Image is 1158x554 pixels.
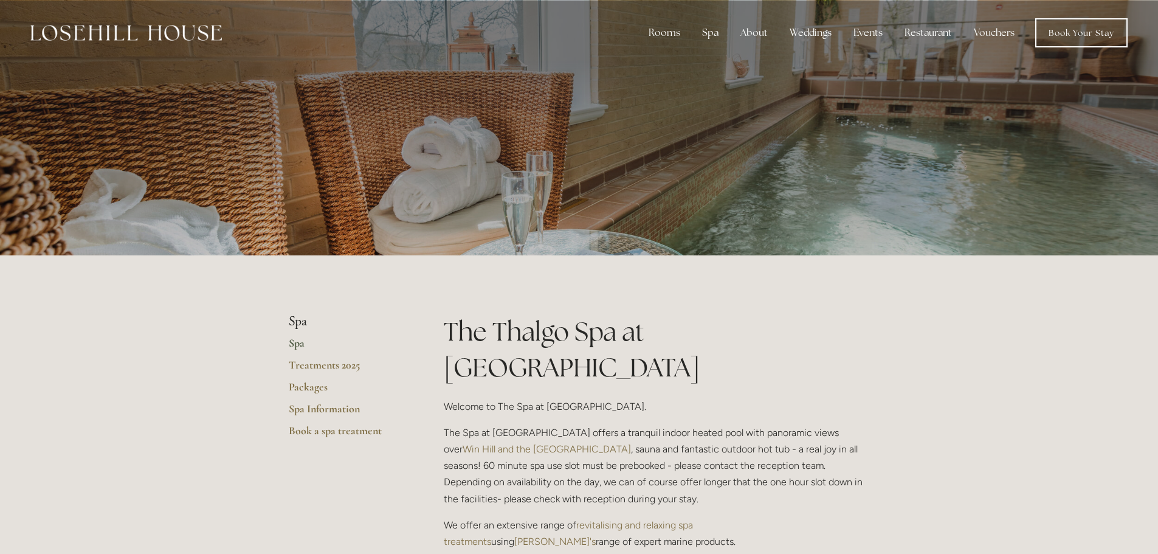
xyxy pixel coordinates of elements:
p: The Spa at [GEOGRAPHIC_DATA] offers a tranquil indoor heated pool with panoramic views over , sau... [444,424,870,507]
div: Weddings [780,21,841,45]
a: Spa Information [289,402,405,424]
li: Spa [289,314,405,330]
a: [PERSON_NAME]'s [514,536,596,547]
a: Book Your Stay [1035,18,1128,47]
a: Vouchers [964,21,1024,45]
p: Welcome to The Spa at [GEOGRAPHIC_DATA]. [444,398,870,415]
p: We offer an extensive range of using range of expert marine products. [444,517,870,550]
a: Win Hill and the [GEOGRAPHIC_DATA] [463,443,631,455]
a: Packages [289,380,405,402]
a: Book a spa treatment [289,424,405,446]
a: Spa [289,336,405,358]
h1: The Thalgo Spa at [GEOGRAPHIC_DATA] [444,314,870,386]
div: About [731,21,777,45]
div: Spa [692,21,728,45]
a: Treatments 2025 [289,358,405,380]
div: Rooms [639,21,690,45]
div: Events [844,21,892,45]
img: Losehill House [30,25,222,41]
div: Restaurant [895,21,962,45]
